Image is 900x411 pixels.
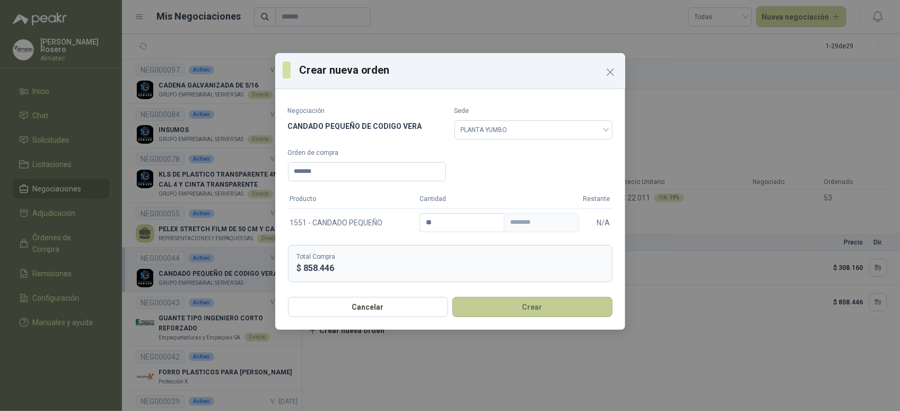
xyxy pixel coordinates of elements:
td: Cantidad [417,208,581,237]
th: Restante [581,190,613,208]
button: Cancelar [288,297,448,317]
button: Crear [452,297,613,317]
p: Total Compra [297,252,604,262]
h3: Crear nueva orden [299,62,618,78]
span: 1551 - CANDADO PEQUEÑO [290,217,383,229]
button: Close [602,64,619,81]
label: Orden de compra [288,148,446,158]
div: CANDADO PEQUEÑO DE CODIGO VERA [288,120,446,132]
span: PLANTA YUMBO [461,122,606,138]
p: $ 858.446 [297,261,604,275]
th: Producto [288,190,418,208]
p: Negociación [288,106,446,116]
th: Cantidad [417,190,581,208]
label: Sede [455,106,613,116]
td: N/A [581,208,613,237]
